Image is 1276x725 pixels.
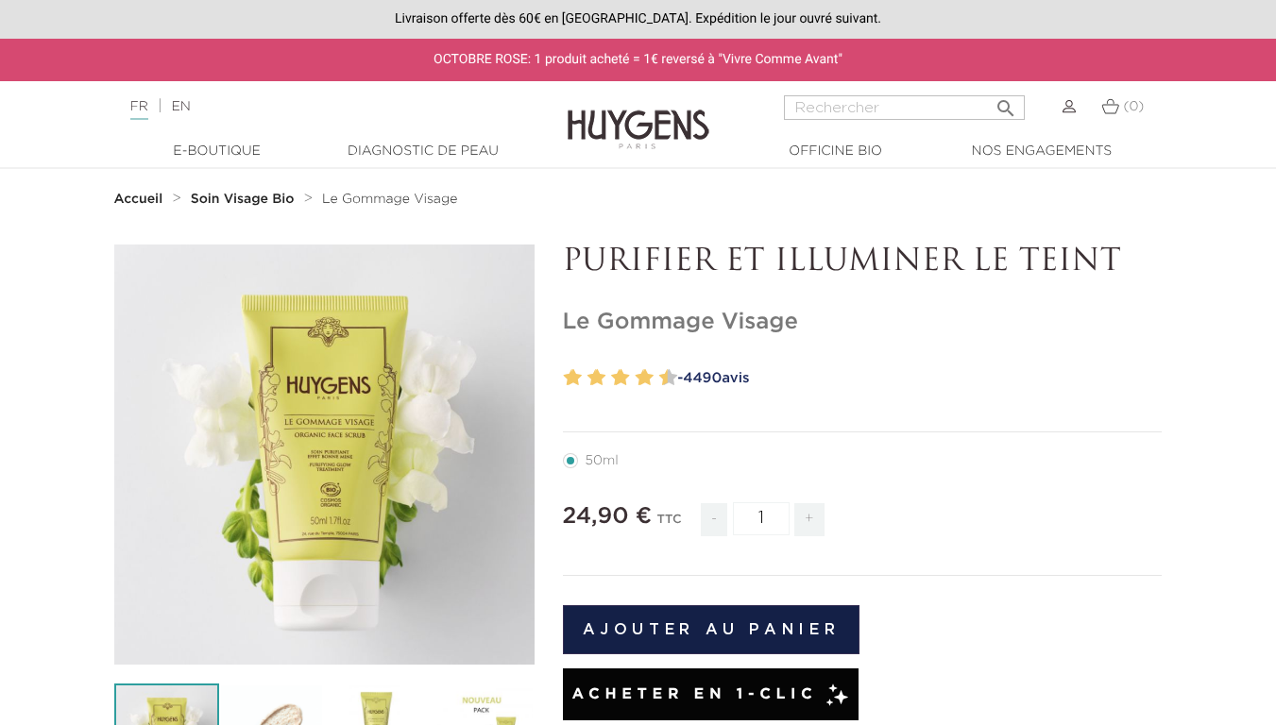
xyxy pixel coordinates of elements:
h1: Le Gommage Visage [563,309,1163,336]
label: 10 [663,364,677,392]
label: 5 [607,364,614,392]
input: Rechercher [784,95,1025,120]
input: Quantité [733,502,790,535]
label: 2 [568,364,582,392]
button:  [989,90,1023,115]
a: -4490avis [672,364,1163,393]
a: Nos engagements [947,142,1136,161]
span: - [701,503,727,536]
label: 4 [591,364,605,392]
label: 1 [560,364,567,392]
div: TTC [657,499,682,550]
strong: Soin Visage Bio [191,193,295,206]
button: Ajouter au panier [563,605,860,654]
a: Accueil [114,192,167,207]
label: 6 [616,364,630,392]
span: 4490 [683,371,722,385]
a: Officine Bio [741,142,930,161]
label: 50ml [563,453,641,468]
a: FR [130,100,148,120]
a: EN [171,100,190,113]
a: E-Boutique [123,142,312,161]
a: Soin Visage Bio [191,192,299,207]
span: (0) [1123,100,1144,113]
label: 8 [639,364,654,392]
a: Diagnostic de peau [329,142,518,161]
img: Huygens [568,79,709,152]
p: PURIFIER ET ILLUMINER LE TEINT [563,244,1163,280]
div: | [121,95,518,118]
label: 7 [631,364,638,392]
span: 24,90 € [563,505,653,528]
a: Le Gommage Visage [322,192,457,207]
strong: Accueil [114,193,163,206]
i:  [995,92,1017,114]
span: + [794,503,825,536]
span: Le Gommage Visage [322,193,457,206]
label: 3 [584,364,590,392]
label: 9 [655,364,662,392]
